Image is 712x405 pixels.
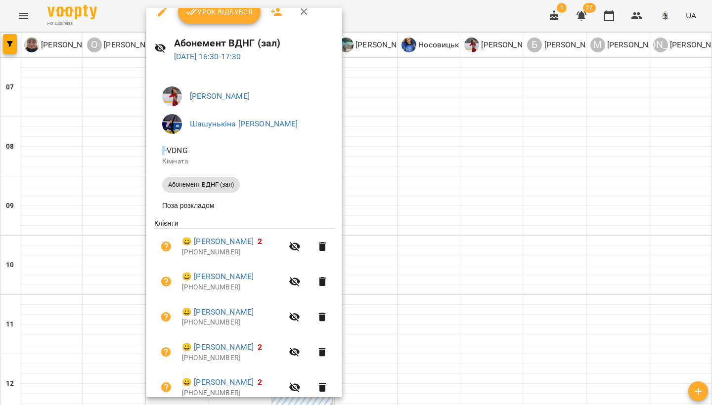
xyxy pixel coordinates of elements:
img: 2dfe49773bf7d602f8e9b53a5798137c.jpeg [162,114,182,134]
h6: Абонемент ВДНГ (зал) [174,36,334,51]
span: Абонемент ВДНГ (зал) [162,180,240,189]
p: [PHONE_NUMBER] [182,283,283,292]
button: Візит ще не сплачено. Додати оплату? [154,375,178,399]
a: 😀 [PERSON_NAME] [182,306,254,318]
p: [PHONE_NUMBER] [182,388,283,398]
button: Візит ще не сплачено. Додати оплату? [154,305,178,329]
p: [PHONE_NUMBER] [182,318,283,327]
p: Кімната [162,157,326,166]
a: [PERSON_NAME] [190,91,250,101]
span: 2 [258,237,262,246]
img: d4df656d4e26a37f052297bfa2736557.jpeg [162,86,182,106]
a: 😀 [PERSON_NAME] [182,271,254,283]
a: 😀 [PERSON_NAME] [182,376,254,388]
a: [DATE] 16:30-17:30 [174,52,241,61]
a: Шашунькіна [PERSON_NAME] [190,119,298,128]
a: 😀 [PERSON_NAME] [182,236,254,247]
span: Урок відбувся [186,6,253,18]
p: [PHONE_NUMBER] [182,353,283,363]
span: 2 [258,342,262,352]
button: Візит ще не сплачено. Додати оплату? [154,340,178,364]
button: Візит ще не сплачено. Додати оплату? [154,235,178,258]
span: - VDNG [162,146,190,155]
button: Візит ще не сплачено. Додати оплату? [154,270,178,293]
li: Поза розкладом [154,197,334,214]
a: 😀 [PERSON_NAME] [182,341,254,353]
p: [PHONE_NUMBER] [182,247,283,257]
span: 2 [258,377,262,387]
